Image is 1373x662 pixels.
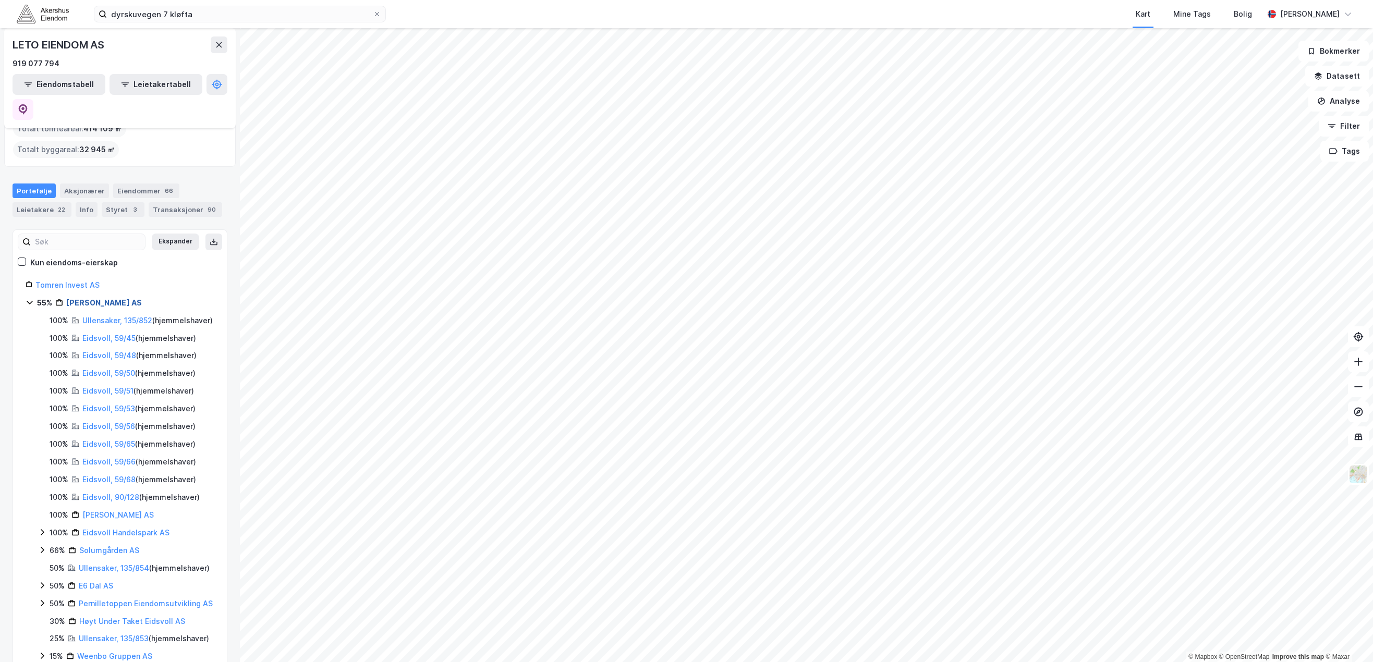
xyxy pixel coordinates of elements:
a: [PERSON_NAME] AS [82,510,154,519]
a: Eidsvoll, 59/56 [82,422,135,431]
div: ( hjemmelshaver ) [82,402,196,415]
a: Eidsvoll, 59/66 [82,457,136,466]
div: 100% [50,385,68,397]
iframe: Chat Widget [1321,612,1373,662]
div: 100% [50,456,68,468]
input: Søk [31,234,145,250]
div: 50% [50,562,65,574]
a: Eidsvoll, 59/50 [82,369,135,377]
div: ( hjemmelshaver ) [82,491,200,504]
div: 100% [50,491,68,504]
div: ( hjemmelshaver ) [82,385,194,397]
a: Ullensaker, 135/853 [79,634,149,643]
a: Mapbox [1188,653,1217,660]
div: Kart [1136,8,1150,20]
button: Datasett [1305,66,1369,87]
div: 919 077 794 [13,57,59,70]
div: 100% [50,473,68,486]
div: Mine Tags [1173,8,1211,20]
a: Eidsvoll, 59/53 [82,404,135,413]
a: Pernilletoppen Eiendomsutvikling AS [79,599,213,608]
div: ( hjemmelshaver ) [82,349,197,362]
a: Ullensaker, 135/854 [79,563,149,572]
div: Aksjonærer [60,183,109,198]
div: Leietakere [13,202,71,217]
div: 90 [205,204,218,215]
a: Weenbo Gruppen AS [77,652,152,660]
a: Eidsvoll, 59/68 [82,475,136,484]
div: 100% [50,402,68,415]
div: 100% [50,349,68,362]
div: 100% [50,332,68,345]
div: ( hjemmelshaver ) [82,438,196,450]
div: Styret [102,202,144,217]
a: Eidsvoll Handelspark AS [82,528,169,537]
div: [PERSON_NAME] [1280,8,1340,20]
div: ( hjemmelshaver ) [82,314,213,327]
span: 414 109 ㎡ [83,122,122,135]
a: Improve this map [1272,653,1324,660]
div: 22 [56,204,67,215]
div: 100% [50,509,68,521]
input: Søk på adresse, matrikkel, gårdeiere, leietakere eller personer [107,6,373,22]
div: Kontrollprogram for chat [1321,612,1373,662]
img: akershus-eiendom-logo.9091f326c980b4bce74ccdd9f866810c.svg [17,5,69,23]
div: Transaksjoner [149,202,222,217]
button: Tags [1320,141,1369,162]
button: Leietakertabell [110,74,202,95]
div: 3 [130,204,140,215]
a: Eidsvoll, 59/48 [82,351,136,360]
div: ( hjemmelshaver ) [82,456,196,468]
button: Ekspander [152,234,199,250]
div: 66% [50,544,65,557]
div: ( hjemmelshaver ) [79,632,209,645]
div: ( hjemmelshaver ) [82,420,196,433]
a: Eidsvoll, 59/51 [82,386,133,395]
img: Z [1348,464,1368,484]
a: Eidsvoll, 90/128 [82,493,139,501]
div: 66 [163,186,175,196]
div: 100% [50,314,68,327]
div: ( hjemmelshaver ) [82,367,196,379]
a: Eidsvoll, 59/45 [82,334,136,342]
button: Filter [1319,116,1369,137]
div: Kun eiendoms-eierskap [30,256,118,269]
div: 30% [50,615,65,628]
div: LETO EIENDOM AS [13,36,106,53]
div: ( hjemmelshaver ) [82,332,196,345]
a: Solumgården AS [79,546,139,555]
a: E6 Dal AS [79,581,113,590]
a: Høyt Under Taket Eidsvoll AS [79,617,185,626]
button: Bokmerker [1298,41,1369,62]
div: 100% [50,367,68,379]
a: Ullensaker, 135/852 [82,316,152,325]
div: 50% [50,597,65,610]
div: 100% [50,526,68,539]
button: Analyse [1308,91,1369,112]
div: Eiendommer [113,183,179,198]
div: Bolig [1234,8,1252,20]
div: Totalt tomteareal : [13,120,126,137]
a: [PERSON_NAME] AS [66,298,142,307]
span: 32 945 ㎡ [79,143,115,156]
div: 100% [50,438,68,450]
div: 100% [50,420,68,433]
a: OpenStreetMap [1219,653,1270,660]
div: Portefølje [13,183,56,198]
button: Eiendomstabell [13,74,105,95]
a: Tomren Invest AS [35,280,100,289]
div: 55% [37,297,52,309]
div: 50% [50,580,65,592]
div: 25% [50,632,65,645]
div: ( hjemmelshaver ) [82,473,196,486]
div: Totalt byggareal : [13,141,119,158]
div: ( hjemmelshaver ) [79,562,210,574]
a: Eidsvoll, 59/65 [82,439,135,448]
div: Info [76,202,98,217]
